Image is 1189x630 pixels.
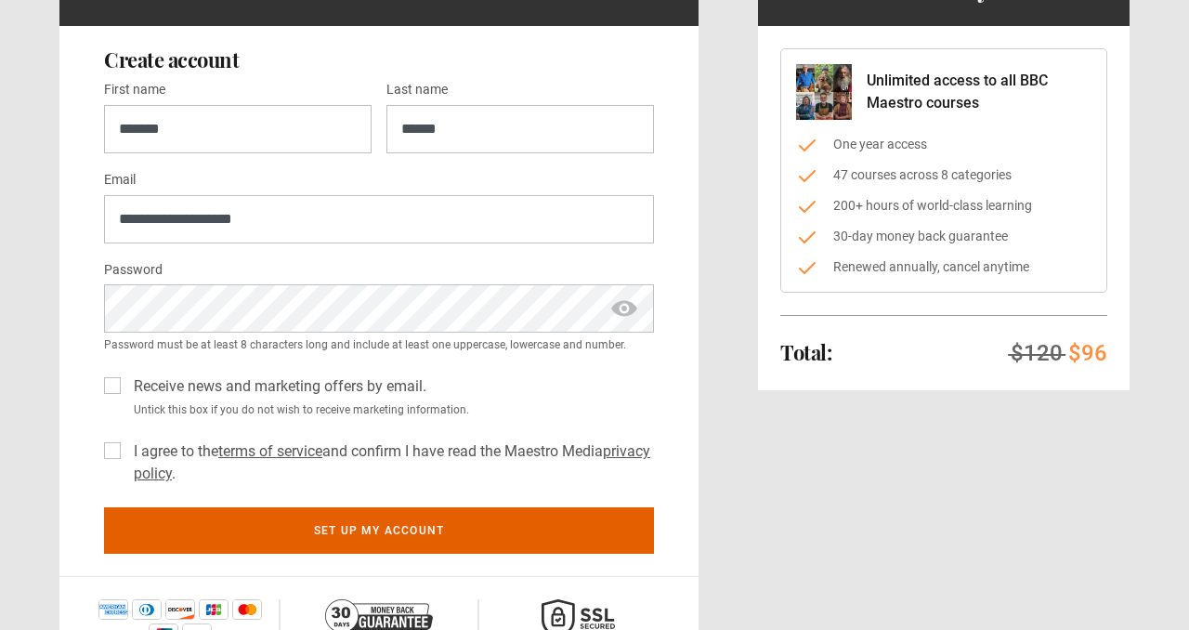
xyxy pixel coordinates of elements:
[126,401,654,418] small: Untick this box if you do not wish to receive marketing information.
[867,70,1091,114] p: Unlimited access to all BBC Maestro courses
[126,375,426,398] label: Receive news and marketing offers by email.
[104,48,654,71] h2: Create account
[780,341,831,363] h2: Total:
[132,599,162,620] img: diners
[199,599,229,620] img: jcb
[796,196,1091,216] li: 200+ hours of world-class learning
[104,79,165,101] label: First name
[386,79,448,101] label: Last name
[796,165,1091,185] li: 47 courses across 8 categories
[98,599,128,620] img: amex
[232,599,262,620] img: mastercard
[165,599,195,620] img: discover
[1068,340,1107,366] span: $96
[126,440,654,485] label: I agree to the and confirm I have read the Maestro Media .
[104,336,654,353] small: Password must be at least 8 characters long and include at least one uppercase, lowercase and num...
[796,135,1091,154] li: One year access
[1011,340,1063,366] span: $120
[104,169,136,191] label: Email
[609,284,639,333] span: show password
[104,259,163,282] label: Password
[104,507,654,554] button: Set up my account
[796,227,1091,246] li: 30-day money back guarantee
[796,257,1091,277] li: Renewed annually, cancel anytime
[218,442,322,460] a: terms of service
